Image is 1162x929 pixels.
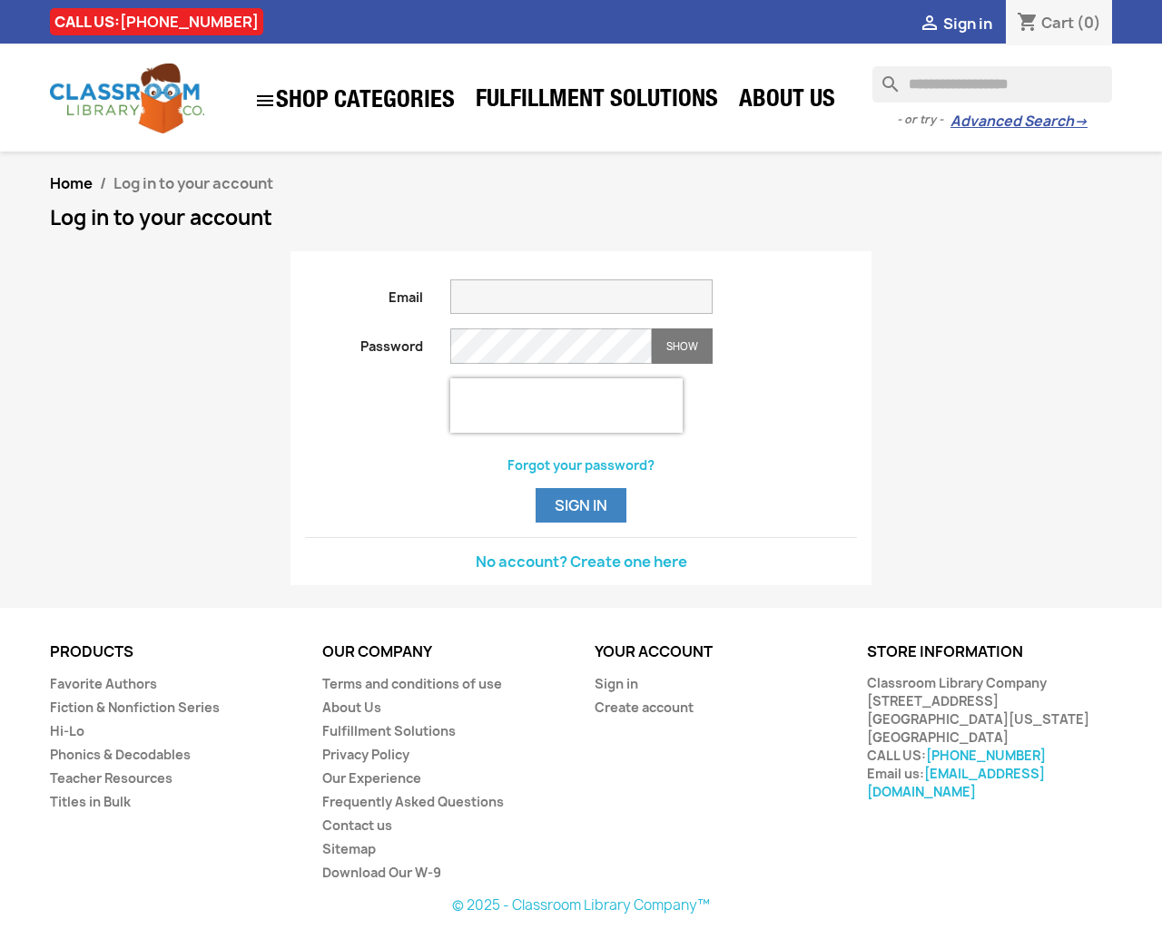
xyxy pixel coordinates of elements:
a: Frequently Asked Questions [322,793,504,810]
h1: Log in to your account [50,207,1112,229]
a: Phonics & Decodables [50,746,191,763]
a: [EMAIL_ADDRESS][DOMAIN_NAME] [867,765,1045,800]
a: About Us [322,699,381,716]
a: Advanced Search→ [950,112,1088,131]
a: Favorite Authors [50,675,157,692]
button: Sign in [536,488,626,523]
a: [PHONE_NUMBER] [926,747,1046,764]
a: Home [50,173,93,193]
a: Hi-Lo [50,722,84,739]
a: Titles in Bulk [50,793,131,810]
a: Contact us [322,817,392,834]
p: Products [50,644,295,660]
a: Fulfillment Solutions [467,83,727,120]
i: shopping_cart [1017,13,1039,34]
a: Fiction & Nonfiction Series [50,699,220,716]
span: → [1074,112,1088,131]
a: Forgot your password? [507,456,655,474]
iframe: reCAPTCHA [450,378,683,433]
div: Classroom Library Company [STREET_ADDRESS] [GEOGRAPHIC_DATA][US_STATE] [GEOGRAPHIC_DATA] CALL US:... [867,674,1112,801]
a: Download Our W-9 [322,864,441,881]
a: Sign in [595,675,638,692]
span: Sign in [943,14,992,34]
a: Sitemap [322,840,376,857]
a: Teacher Resources [50,769,172,787]
i:  [919,14,940,35]
i:  [254,90,276,112]
label: Password [291,328,437,356]
i: search [872,66,894,88]
a: Your account [595,641,713,661]
img: Classroom Library Company [50,64,204,133]
a: About Us [730,83,844,120]
input: Password input [450,328,652,364]
span: Cart [1041,13,1074,33]
p: Store information [867,644,1112,660]
a: © 2025 - Classroom Library Company™ [452,895,710,914]
a:  Sign in [919,14,992,34]
p: Our company [322,644,567,660]
div: CALL US: [50,8,263,35]
button: Show [652,328,713,364]
label: Email [291,279,437,307]
a: [PHONE_NUMBER] [120,12,259,32]
span: - or try - [897,111,950,129]
a: Our Experience [322,769,421,787]
a: Create account [595,699,694,716]
a: SHOP CATEGORIES [245,81,464,121]
a: No account? Create one here [476,552,687,572]
span: (0) [1077,13,1101,33]
input: Search [872,66,1112,103]
a: Privacy Policy [322,746,409,763]
span: Log in to your account [113,173,273,193]
a: Terms and conditions of use [322,675,502,692]
a: Fulfillment Solutions [322,722,456,739]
